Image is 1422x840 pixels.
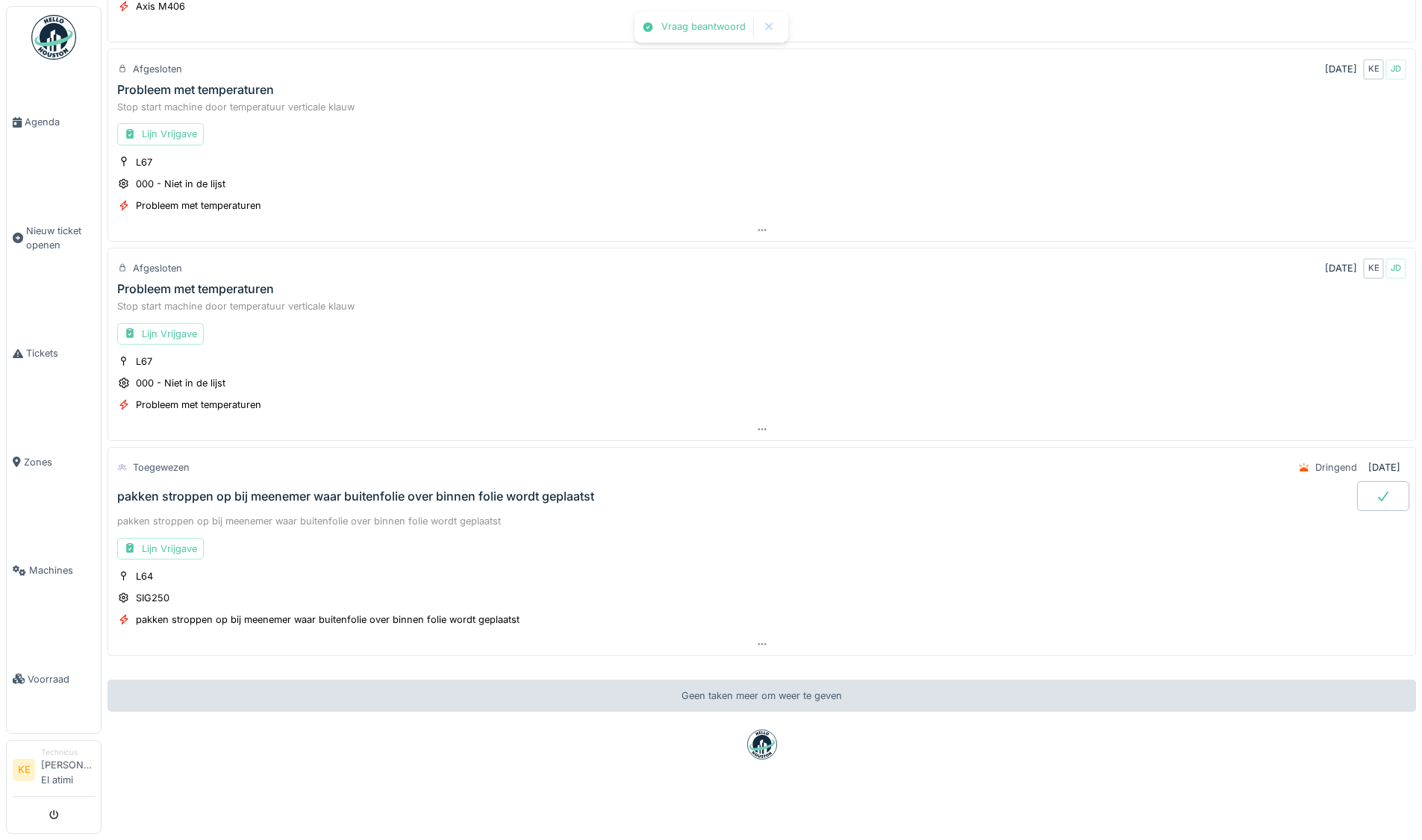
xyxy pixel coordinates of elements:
div: [DATE] [1325,62,1357,76]
div: [DATE] [1368,460,1400,474]
span: Machines [29,563,95,577]
a: Zones [7,408,101,516]
div: Probleem met temperaturen [136,198,261,213]
div: [DATE] [1325,261,1357,275]
span: Agenda [25,115,95,129]
div: SIG250 [136,591,169,605]
div: L67 [136,155,152,169]
div: Afgesloten [133,62,182,76]
img: badge-BVDL4wpA.svg [747,730,777,759]
div: Lijn Vrijgave [117,538,204,560]
div: Lijn Vrijgave [117,323,204,345]
div: Vraag beantwoord [661,21,746,34]
div: Geen taken meer om weer te geven [107,680,1416,712]
div: Probleem met temperaturen [117,83,274,97]
div: Afgesloten [133,261,182,275]
div: KE [1363,59,1384,80]
a: Machines [7,516,101,624]
div: pakken stroppen op bij meenemer waar buitenfolie over binnen folie wordt geplaatst [117,514,1406,528]
div: JD [1385,59,1406,80]
a: Tickets [7,299,101,407]
a: Agenda [7,68,101,176]
span: Voorraad [28,672,95,686]
div: Dringend [1315,460,1357,474]
div: Lijn Vrijgave [117,123,204,145]
div: Stop start machine door temperatuur verticale klauw [117,100,1406,114]
div: KE [1363,258,1384,279]
div: Technicus [41,747,95,758]
a: Voorraad [7,625,101,733]
div: Probleem met temperaturen [136,398,261,412]
li: [PERSON_NAME] El atimi [41,747,95,793]
div: L67 [136,354,152,369]
li: KE [13,759,35,781]
a: KE Technicus[PERSON_NAME] El atimi [13,747,95,797]
span: Nieuw ticket openen [26,224,95,252]
img: Badge_color-CXgf-gQk.svg [31,15,76,60]
div: 000 - Niet in de lijst [136,376,225,390]
div: L64 [136,569,153,583]
div: pakken stroppen op bij meenemer waar buitenfolie over binnen folie wordt geplaatst [136,612,520,627]
span: Zones [24,455,95,469]
a: Nieuw ticket openen [7,176,101,299]
div: Stop start machine door temperatuur verticale klauw [117,299,1406,313]
div: Toegewezen [133,460,190,474]
span: Tickets [26,346,95,360]
div: JD [1385,258,1406,279]
div: 000 - Niet in de lijst [136,177,225,191]
div: Probleem met temperaturen [117,282,274,296]
div: pakken stroppen op bij meenemer waar buitenfolie over binnen folie wordt geplaatst [117,489,594,504]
